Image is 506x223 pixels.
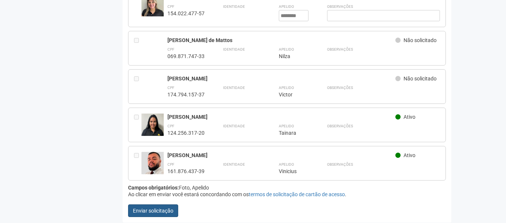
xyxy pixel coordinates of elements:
span: Não solicitado [404,37,437,43]
span: Ativo [404,114,415,120]
button: Enviar solicitação [128,204,178,217]
strong: CPF [167,124,174,128]
div: Entre em contato com a Aministração para solicitar o cancelamento ou 2a via [134,152,141,175]
strong: Apelido [279,86,294,90]
div: [PERSON_NAME] [167,114,396,120]
strong: CPF [167,47,174,51]
span: Não solicitado [404,76,437,82]
strong: Identidade [223,47,245,51]
strong: Observações [327,162,353,166]
strong: Identidade [223,162,245,166]
img: user.jpg [141,152,164,188]
div: Tainara [279,130,309,136]
strong: Apelido [279,4,294,9]
div: Vinicius [279,168,309,175]
div: Ao clicar em enviar você estará concordando com os . [128,191,446,198]
img: user.jpg [141,114,164,143]
strong: Identidade [223,4,245,9]
strong: Observações [327,124,353,128]
div: [PERSON_NAME] [167,152,396,159]
div: [PERSON_NAME] [167,75,396,82]
strong: CPF [167,86,174,90]
strong: Campos obrigatórios: [128,185,179,191]
strong: CPF [167,162,174,166]
strong: CPF [167,4,174,9]
div: 069.871.747-33 [167,53,205,60]
strong: Observações [327,86,353,90]
strong: Identidade [223,124,245,128]
strong: Apelido [279,124,294,128]
span: Ativo [404,152,415,158]
div: 154.022.477-57 [167,10,205,17]
div: Entre em contato com a Aministração para solicitar o cancelamento ou 2a via [134,114,141,136]
strong: Apelido [279,47,294,51]
div: Victor [279,91,309,98]
div: 124.256.317-20 [167,130,205,136]
strong: Identidade [223,86,245,90]
div: [PERSON_NAME] de Mattos [167,37,396,44]
strong: Observações [327,4,353,9]
a: termos de solicitação de cartão de acesso [249,191,345,197]
strong: Apelido [279,162,294,166]
div: Nilza [279,53,309,60]
strong: Observações [327,47,353,51]
div: Foto, Apelido [128,184,446,191]
div: 161.876.437-39 [167,168,205,175]
div: 174.794.157-37 [167,91,205,98]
